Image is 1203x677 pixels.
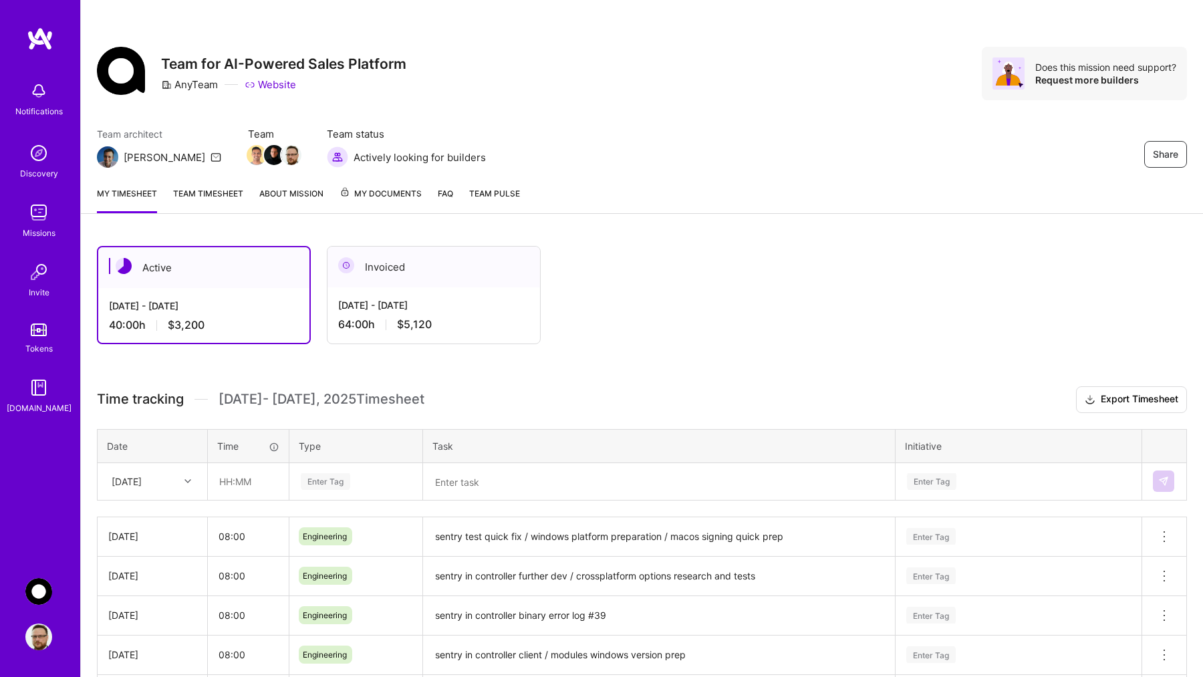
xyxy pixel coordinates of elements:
[264,145,284,165] img: Team Member Avatar
[469,188,520,198] span: Team Pulse
[906,565,956,586] div: Enter Tag
[906,605,956,626] div: Enter Tag
[906,644,956,665] div: Enter Tag
[25,578,52,605] img: AnyTeam: Team for AI-Powered Sales Platform
[217,439,279,453] div: Time
[247,145,267,165] img: Team Member Avatar
[423,429,896,462] th: Task
[424,558,894,595] textarea: sentry in controller further dev / crossplatform options research and tests
[22,578,55,605] a: AnyTeam: Team for AI-Powered Sales Platform
[907,471,956,492] div: Enter Tag
[25,199,52,226] img: teamwork
[23,226,55,240] div: Missions
[905,439,1132,453] div: Initiative
[168,318,205,332] span: $3,200
[25,78,52,104] img: bell
[397,317,432,331] span: $5,120
[906,526,956,547] div: Enter Tag
[208,558,289,593] input: HH:MM
[303,650,347,660] span: Engineering
[283,144,300,166] a: Team Member Avatar
[208,597,289,633] input: HH:MM
[1085,393,1095,407] i: icon Download
[340,186,422,201] span: My Documents
[1076,386,1187,413] button: Export Timesheet
[97,186,157,213] a: My timesheet
[424,597,894,634] textarea: sentry in controller binary error log #39
[109,318,299,332] div: 40:00 h
[109,299,299,313] div: [DATE] - [DATE]
[211,152,221,162] i: icon Mail
[338,298,529,312] div: [DATE] - [DATE]
[184,478,191,485] i: icon Chevron
[289,429,423,462] th: Type
[338,257,354,273] img: Invoiced
[245,78,296,92] a: Website
[161,55,406,72] h3: Team for AI-Powered Sales Platform
[108,608,196,622] div: [DATE]
[97,127,221,141] span: Team architect
[281,145,301,165] img: Team Member Avatar
[992,57,1025,90] img: Avatar
[259,186,323,213] a: About Mission
[124,150,205,164] div: [PERSON_NAME]
[112,475,142,489] div: [DATE]
[25,140,52,166] img: discovery
[354,150,486,164] span: Actively looking for builders
[1153,148,1178,161] span: Share
[25,624,52,650] img: User Avatar
[97,391,184,408] span: Time tracking
[327,146,348,168] img: Actively looking for builders
[98,247,309,288] div: Active
[469,186,520,213] a: Team Pulse
[303,531,347,541] span: Engineering
[1158,476,1169,487] img: Submit
[424,637,894,674] textarea: sentry in controller client / modules windows version prep
[303,571,347,581] span: Engineering
[25,374,52,401] img: guide book
[20,166,58,180] div: Discovery
[338,317,529,331] div: 64:00 h
[15,104,63,118] div: Notifications
[340,186,422,213] a: My Documents
[25,342,53,356] div: Tokens
[97,47,145,95] img: Company Logo
[97,146,118,168] img: Team Architect
[438,186,453,213] a: FAQ
[1035,74,1176,86] div: Request more builders
[327,247,540,287] div: Invoiced
[219,391,424,408] span: [DATE] - [DATE] , 2025 Timesheet
[98,429,208,462] th: Date
[209,464,288,499] input: HH:MM
[108,569,196,583] div: [DATE]
[208,637,289,672] input: HH:MM
[301,471,350,492] div: Enter Tag
[25,259,52,285] img: Invite
[1035,61,1176,74] div: Does this mission need support?
[208,519,289,554] input: HH:MM
[108,529,196,543] div: [DATE]
[303,610,347,620] span: Engineering
[248,127,300,141] span: Team
[265,144,283,166] a: Team Member Avatar
[424,519,894,555] textarea: sentry test quick fix / windows platform preparation / macos signing quick prep
[1144,141,1187,168] button: Share
[161,78,218,92] div: AnyTeam
[7,401,72,415] div: [DOMAIN_NAME]
[108,648,196,662] div: [DATE]
[161,80,172,90] i: icon CompanyGray
[31,323,47,336] img: tokens
[22,624,55,650] a: User Avatar
[248,144,265,166] a: Team Member Avatar
[116,258,132,274] img: Active
[327,127,486,141] span: Team status
[27,27,53,51] img: logo
[29,285,49,299] div: Invite
[173,186,243,213] a: Team timesheet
